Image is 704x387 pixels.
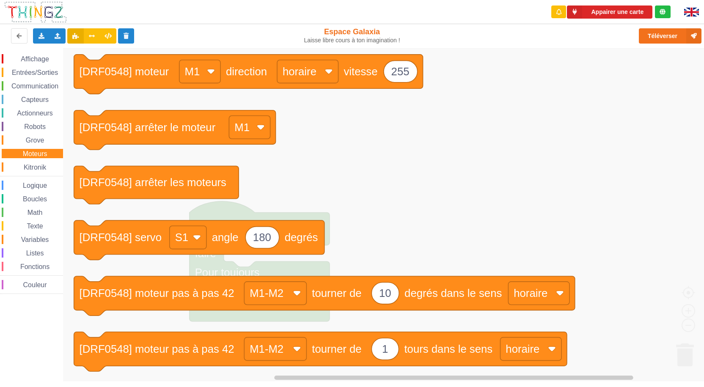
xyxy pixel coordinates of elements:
span: Boucles [22,195,48,203]
text: horaire [514,287,547,299]
text: 180 [253,231,271,243]
text: tours dans le sens [404,343,492,355]
text: M1 [185,66,200,77]
span: Variables [20,236,50,243]
text: degrés [285,231,318,243]
span: Couleur [22,281,48,288]
span: Fonctions [19,263,51,270]
span: Capteurs [20,96,50,103]
text: 1 [382,343,388,355]
text: direction [226,66,267,77]
text: horaire [506,343,539,355]
text: vitesse [344,66,377,77]
img: thingz_logo.png [4,1,67,23]
text: M1-M2 [250,343,283,355]
span: Communication [10,82,60,90]
span: Entrées/Sorties [11,69,59,76]
text: horaire [283,66,316,77]
div: Espace Galaxia [291,27,413,44]
span: Actionneurs [16,110,54,117]
span: Kitronik [22,164,47,171]
text: 255 [391,66,410,77]
span: Affichage [19,55,50,63]
text: M1-M2 [250,287,283,299]
button: Appairer une carte [567,5,652,19]
text: angle [212,231,239,243]
text: [DRF0548] arrêter les moteurs [80,176,226,188]
text: M1 [234,121,250,133]
div: Laisse libre cours à ton imagination ! [291,37,413,44]
span: Math [26,209,44,216]
text: [DRF0548] arrêter le moteur [80,121,216,133]
span: Listes [25,250,45,257]
text: [DRF0548] moteur [80,66,169,77]
button: Téléverser [639,28,701,44]
text: [DRF0548] moteur pas à pas 42 [80,343,234,355]
div: Tu es connecté au serveur de création de Thingz [655,5,671,18]
span: Logique [22,182,48,189]
img: gb.png [684,8,699,16]
span: Moteurs [22,150,49,157]
span: Grove [25,137,46,144]
text: [DRF0548] moteur pas à pas 42 [80,287,234,299]
span: Robots [23,123,47,130]
text: [DRF0548] servo [80,231,162,243]
text: tourner de [312,287,361,299]
text: S1 [175,231,188,243]
span: Texte [25,222,44,230]
text: degrés dans le sens [404,287,502,299]
text: 10 [379,287,391,299]
text: tourner de [312,343,361,355]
